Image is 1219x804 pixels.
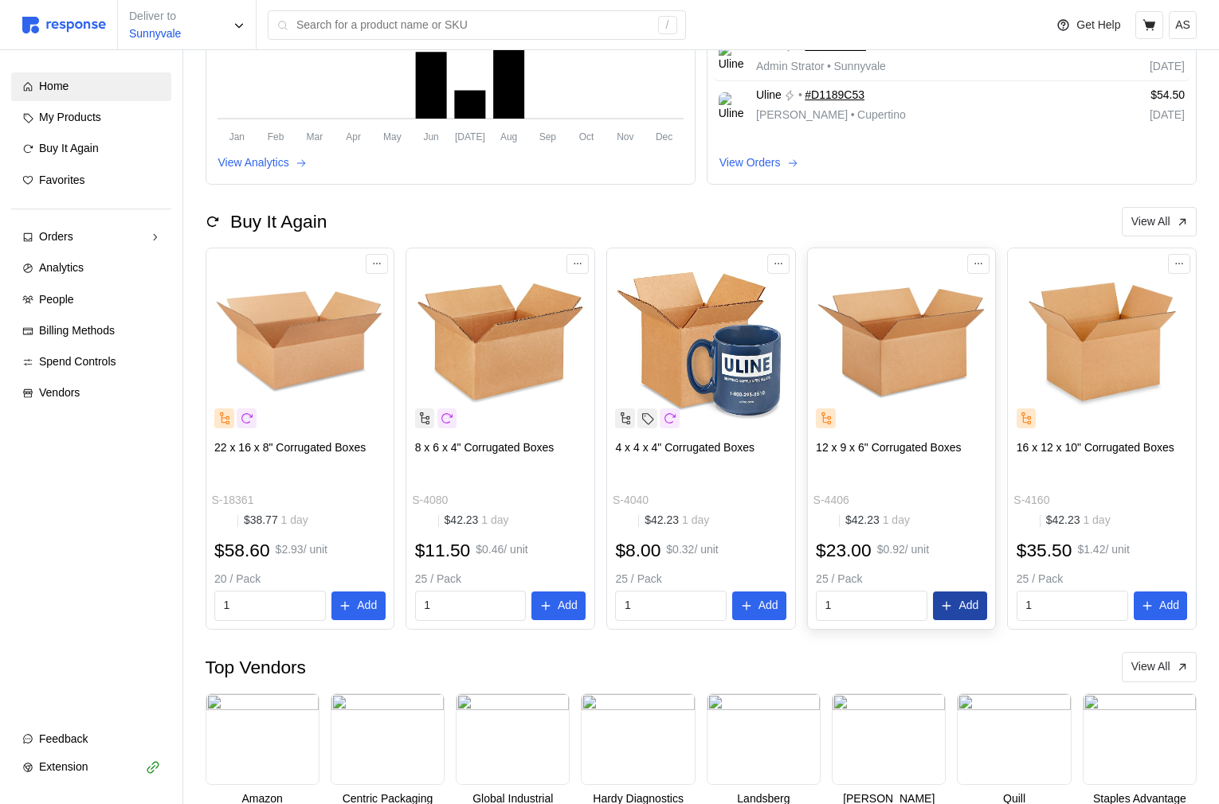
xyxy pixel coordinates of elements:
[719,154,799,173] button: View Orders
[578,131,594,142] tspan: Oct
[11,166,171,195] a: Favorites
[218,154,308,173] button: View Analytics
[11,223,171,252] a: Orders
[11,103,171,132] a: My Products
[645,512,709,529] p: $42.23
[11,286,171,314] a: People
[617,131,633,142] tspan: Nov
[1076,17,1120,34] p: Get Help
[558,597,578,615] p: Add
[276,541,327,559] p: $2.93 / unit
[805,87,864,104] a: #D1189C53
[39,732,88,745] span: Feedback
[719,43,745,69] img: Uline
[445,512,509,529] p: $42.23
[331,591,386,620] button: Add
[877,541,929,559] p: $0.92 / unit
[206,655,306,680] h2: Top Vendors
[11,348,171,377] a: Spend Controls
[613,492,649,509] p: S-4040
[1046,512,1111,529] p: $42.23
[306,131,323,142] tspan: Mar
[11,254,171,283] a: Analytics
[666,541,718,559] p: $0.32 / unit
[39,261,84,274] span: Analytics
[214,441,366,454] span: 22 x 16 x 8" Corrugated Boxes
[1017,538,1072,563] h2: $35.50
[39,174,85,186] span: Favorites
[218,154,289,172] p: View Analytics
[816,571,987,588] p: 25 / Pack
[1131,213,1170,231] p: View All
[756,87,782,104] span: Uline
[230,209,327,234] h2: Buy It Again
[39,228,143,246] div: Orders
[39,111,101,123] span: My Products
[39,355,116,368] span: Spend Controls
[11,317,171,345] a: Billing Methods
[415,257,586,428] img: S-4080
[1169,11,1197,39] button: AS
[832,693,946,785] img: a48cd04f-1024-4325-b9a5-0e8c879ec34a.png
[655,131,672,142] tspan: Dec
[732,591,786,620] button: Add
[957,693,1071,785] img: 0220f4c4-ab07-4c61-8f93-c324ce3b7775.png
[1017,571,1188,588] p: 25 / Pack
[848,108,857,121] span: •
[11,379,171,408] a: Vendors
[296,11,649,40] input: Search for a product name or SKU
[129,8,181,25] p: Deliver to
[1076,87,1185,104] p: $54.50
[1017,257,1188,428] img: S-4160
[11,753,171,782] button: Extension
[424,591,517,620] input: Qty
[539,131,556,142] tspan: Sep
[415,441,555,454] span: 8 x 6 x 4" Corrugated Boxes
[1175,17,1190,34] p: AS
[1077,541,1129,559] p: $1.42 / unit
[39,324,115,337] span: Billing Methods
[39,760,88,773] span: Extension
[816,257,987,428] img: S-4406
[415,571,586,588] p: 25 / Pack
[816,538,872,563] h2: $23.00
[500,131,516,142] tspan: Aug
[229,131,244,142] tspan: Jan
[845,512,910,529] p: $42.23
[880,513,910,526] span: 1 day
[129,25,181,43] p: Sunnyvale
[244,512,308,529] p: $38.77
[423,131,438,142] tspan: Jun
[1134,591,1188,620] button: Add
[625,591,718,620] input: Qty
[581,693,695,785] img: 3d20a1e4-dd88-4c41-8751-fec1723c3675.png
[39,386,80,399] span: Vendors
[476,541,527,559] p: $0.46 / unit
[758,597,778,615] p: Add
[39,293,74,306] span: People
[214,257,386,428] img: S-18361
[1159,597,1179,615] p: Add
[707,693,821,785] img: b31f3a58-1761-4edb-bd19-c07a33bbabcc.png
[331,693,445,785] img: 1bd73fc4-3616-4f12-9b95-e82dd5ee50ce.png
[11,725,171,754] button: Feedback
[719,92,745,119] img: Uline
[615,571,786,588] p: 25 / Pack
[1080,513,1111,526] span: 1 day
[679,513,709,526] span: 1 day
[756,58,886,76] p: Admin Strator Sunnyvale
[798,87,802,104] p: •
[22,17,106,33] img: svg%3e
[214,571,386,588] p: 20 / Pack
[615,257,786,428] img: S-4040
[267,131,284,142] tspan: Feb
[1076,107,1185,124] p: [DATE]
[1083,693,1197,785] img: b3edfc49-2e23-4e55-8feb-1b47f28428ae.png
[39,142,99,154] span: Buy It Again
[813,492,849,509] p: S-4406
[1076,58,1185,76] p: [DATE]
[39,80,69,92] span: Home
[825,60,834,72] span: •
[958,597,978,615] p: Add
[214,538,270,563] h2: $58.60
